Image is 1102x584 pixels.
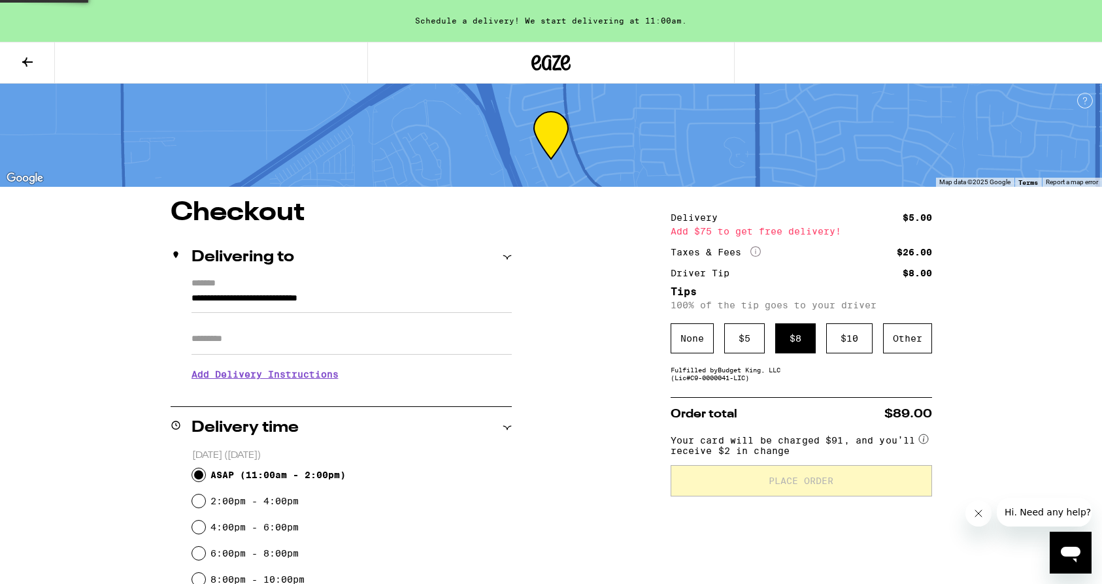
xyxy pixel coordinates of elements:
div: Driver Tip [671,268,739,278]
div: Other [883,323,932,353]
div: None [671,323,714,353]
h2: Delivering to [192,250,294,265]
label: 6:00pm - 8:00pm [210,548,299,559]
h5: Tips [671,287,932,297]
a: Report a map error [1046,178,1098,186]
iframe: Close message [965,500,992,527]
span: Order total [671,408,737,420]
span: Map data ©2025 Google [939,178,1010,186]
div: $8.00 [903,268,932,278]
label: 4:00pm - 6:00pm [210,522,299,532]
div: $5.00 [903,213,932,222]
iframe: Message from company [997,498,1092,527]
a: Terms [1018,178,1038,186]
h1: Checkout [171,200,512,226]
button: Place Order [671,465,932,496]
span: Place Order [769,476,833,485]
label: 2:00pm - 4:00pm [210,496,299,506]
div: $ 5 [724,323,765,353]
span: ASAP ( 11:00am - 2:00pm ) [210,470,346,480]
span: Your card will be charged $91, and you’ll receive $2 in change [671,430,916,456]
a: Open this area in Google Maps (opens a new window) [3,170,46,187]
img: Google [3,170,46,187]
span: $89.00 [884,408,932,420]
p: We'll contact you at [PHONE_NUMBER] when we arrive [192,389,512,400]
p: 100% of the tip goes to your driver [671,300,932,310]
h2: Delivery time [192,420,299,436]
div: $26.00 [897,248,932,257]
div: $ 8 [775,323,816,353]
p: [DATE] ([DATE]) [192,449,512,462]
iframe: Button to launch messaging window [1050,532,1092,574]
div: Fulfilled by Budget King, LLC (Lic# C9-0000041-LIC ) [671,366,932,381]
div: Delivery [671,213,727,222]
div: Add $75 to get free delivery! [671,227,932,236]
div: $ 10 [826,323,873,353]
h3: Add Delivery Instructions [192,359,512,389]
div: Taxes & Fees [671,246,761,258]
